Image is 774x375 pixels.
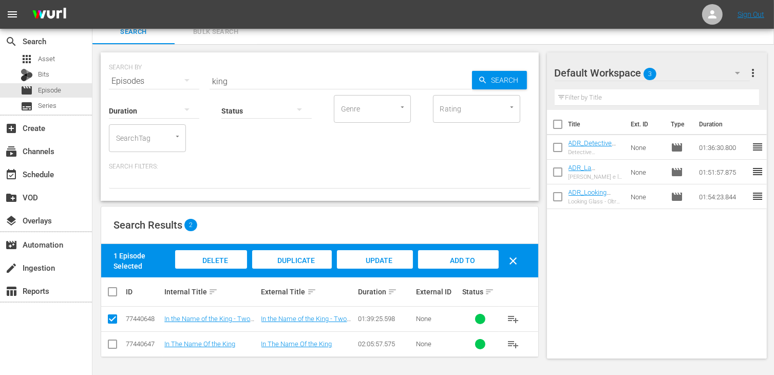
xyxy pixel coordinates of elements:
span: Automation [5,239,17,251]
span: Create [5,122,17,135]
span: reorder [751,190,764,202]
th: Duration [693,110,754,139]
span: Bits [38,69,49,80]
td: None [627,135,667,160]
button: Duplicate Episode [252,250,331,269]
span: sort [307,287,316,296]
span: playlist_add [507,313,519,325]
span: Episode [38,85,61,96]
span: Asset [38,54,55,64]
span: sort [209,287,218,296]
span: Episode [21,84,33,97]
div: [PERSON_NAME] e la [PERSON_NAME] [569,174,622,180]
a: In The Name Of the King [261,340,332,348]
div: 77440647 [126,340,161,348]
div: ID [126,288,161,296]
div: Duration [358,286,413,298]
span: Search [487,71,527,89]
span: Ingestion [5,262,17,274]
th: Type [665,110,693,139]
span: playlist_add [507,338,519,350]
p: Search Filters: [109,162,531,171]
div: 01:39:25.598 [358,315,413,323]
span: VOD [5,192,17,204]
div: Bits [21,69,33,81]
button: Delete Episodes [175,250,247,269]
div: Looking Glass - Oltre lo specchio [569,198,622,205]
a: In the Name of the King - Two Worlds [164,315,254,330]
button: playlist_add [501,307,525,331]
span: Search Results [114,219,182,231]
span: clear [507,255,520,267]
span: menu [6,8,18,21]
span: sort [485,287,494,296]
div: Default Workspace [555,59,750,87]
div: 1 Episode Selected [114,251,173,271]
div: Internal Title [164,286,258,298]
span: reorder [751,141,764,153]
button: Open [398,102,407,112]
span: Search [5,35,17,48]
button: Update Metadata [337,250,413,269]
a: In The Name Of the King [164,340,235,348]
div: None [416,340,459,348]
span: Channels [5,145,17,158]
img: ans4CAIJ8jUAAAAAAAAAAAAAAAAAAAAAAAAgQb4GAAAAAAAAAAAAAAAAAAAAAAAAJMjXAAAAAAAAAAAAAAAAAAAAAAAAgAT5G... [25,3,74,27]
th: Ext. ID [625,110,665,139]
span: Update Metadata [352,256,397,284]
div: External ID [416,288,459,296]
a: ADR_Detective [PERSON_NAME] [569,139,618,155]
span: Episode [671,166,683,178]
span: Delete Episodes [191,256,232,284]
span: sort [388,287,397,296]
span: Schedule [5,168,17,181]
span: Series [21,100,33,113]
span: Series [38,101,56,111]
span: Overlays [5,215,17,227]
div: External Title [261,286,355,298]
div: None [416,315,459,323]
div: Status [462,286,498,298]
a: ADR_La [PERSON_NAME] e la [PERSON_NAME] [569,164,618,195]
span: Episode [671,141,683,154]
button: Search [472,71,527,89]
div: Episodes [109,67,199,96]
div: 02:05:57.575 [358,340,413,348]
a: Sign Out [738,10,764,18]
span: Episode [671,191,683,203]
span: 3 [644,63,656,85]
span: Bulk Search [181,26,251,38]
th: Title [569,110,625,139]
span: more_vert [747,67,759,79]
span: Search [99,26,168,38]
a: ADR_Looking Glass [569,189,611,204]
span: Duplicate Episode [269,256,315,284]
button: Open [507,102,517,112]
button: playlist_add [501,332,525,357]
button: clear [501,249,526,273]
td: None [627,184,667,209]
td: 01:51:57.875 [695,160,751,184]
div: 77440648 [126,315,161,323]
a: In the Name of the King - Two Worlds [261,315,351,330]
button: more_vert [747,61,759,85]
span: 2 [184,219,197,231]
td: 01:36:30.800 [695,135,751,160]
td: 01:54:23.844 [695,184,751,209]
span: Asset [21,53,33,65]
div: Detective [PERSON_NAME] [569,149,622,156]
button: Add to Workspace [418,250,498,269]
span: reorder [751,165,764,178]
span: Add to Workspace [433,256,483,284]
button: Open [173,132,182,141]
span: Reports [5,285,17,297]
td: None [627,160,667,184]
